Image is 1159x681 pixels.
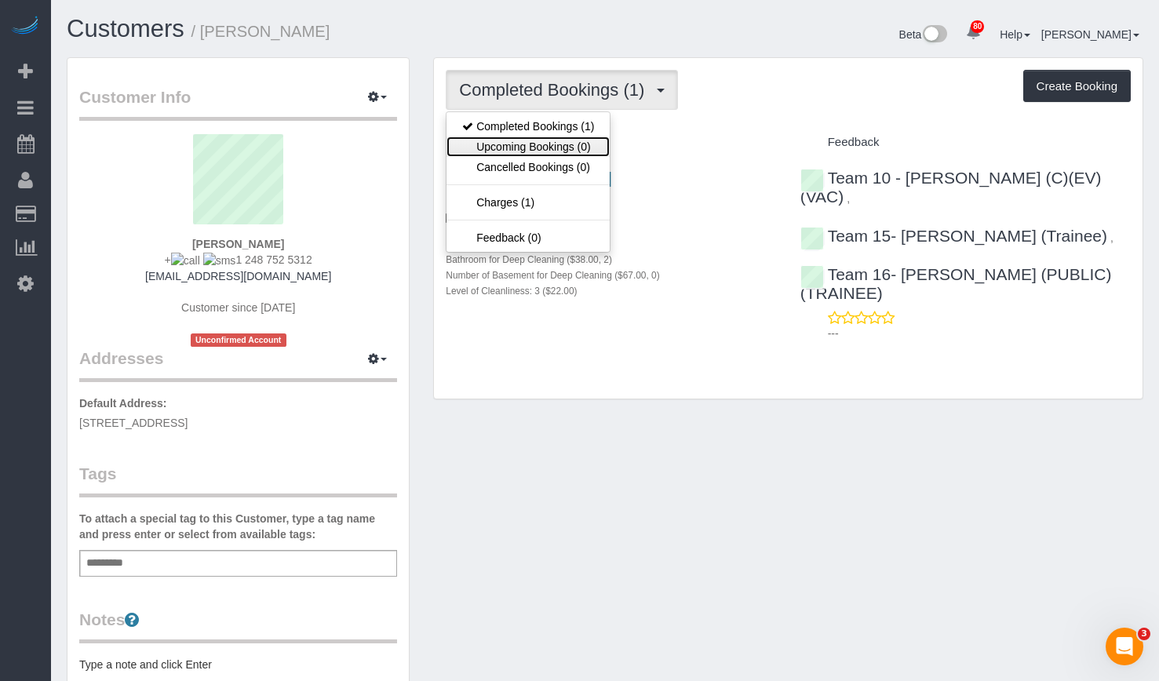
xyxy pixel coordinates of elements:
[446,192,610,213] a: Charges (1)
[79,657,397,672] pre: Type a note and click Enter
[1041,28,1139,41] a: [PERSON_NAME]
[446,270,659,281] small: Number of Basement for Deep Cleaning ($67.00, 0)
[800,136,1131,149] h4: Feedback
[79,395,167,411] label: Default Address:
[181,301,295,314] span: Customer since [DATE]
[446,209,776,225] p: One Time Cleaning
[79,417,188,429] span: [STREET_ADDRESS]
[446,116,610,137] a: Completed Bookings (1)
[203,253,236,268] img: sms
[446,157,610,177] a: Cancelled Bookings (0)
[446,137,610,157] a: Upcoming Bookings (0)
[800,227,1107,245] a: Team 15- [PERSON_NAME] (Trainee)
[446,70,678,110] button: Completed Bookings (1)
[79,86,397,121] legend: Customer Info
[192,238,284,250] strong: [PERSON_NAME]
[79,462,397,497] legend: Tags
[446,286,577,297] small: Level of Cleanliness: 3 ($22.00)
[899,28,948,41] a: Beta
[459,80,652,100] span: Completed Bookings (1)
[145,270,331,282] a: [EMAIL_ADDRESS][DOMAIN_NAME]
[971,20,984,33] span: 80
[79,608,397,643] legend: Notes
[800,265,1112,302] a: Team 16- [PERSON_NAME] (PUBLIC)(TRAINEE)
[1106,628,1143,665] iframe: Intercom live chat
[67,15,184,42] a: Customers
[446,136,776,149] h4: Service
[921,25,947,46] img: New interface
[446,228,610,248] a: Feedback (0)
[1000,28,1030,41] a: Help
[171,253,200,268] img: call
[165,253,312,266] span: + 1 248 752 5312
[847,192,850,205] span: ,
[828,326,1131,341] p: ---
[191,333,286,347] span: Unconfirmed Account
[1138,628,1150,640] span: 3
[958,16,989,50] a: 80
[1110,231,1113,244] span: ,
[1023,70,1131,103] button: Create Booking
[800,169,1102,206] a: Team 10 - [PERSON_NAME] (C)(EV)(VAC)
[191,23,330,40] small: / [PERSON_NAME]
[446,254,612,265] small: Bathroom for Deep Cleaning ($38.00, 2)
[79,511,397,542] label: To attach a special tag to this Customer, type a tag name and press enter or select from availabl...
[446,231,776,245] h4: 2 bed room for Deep Cleaning
[9,16,41,38] img: Automaid Logo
